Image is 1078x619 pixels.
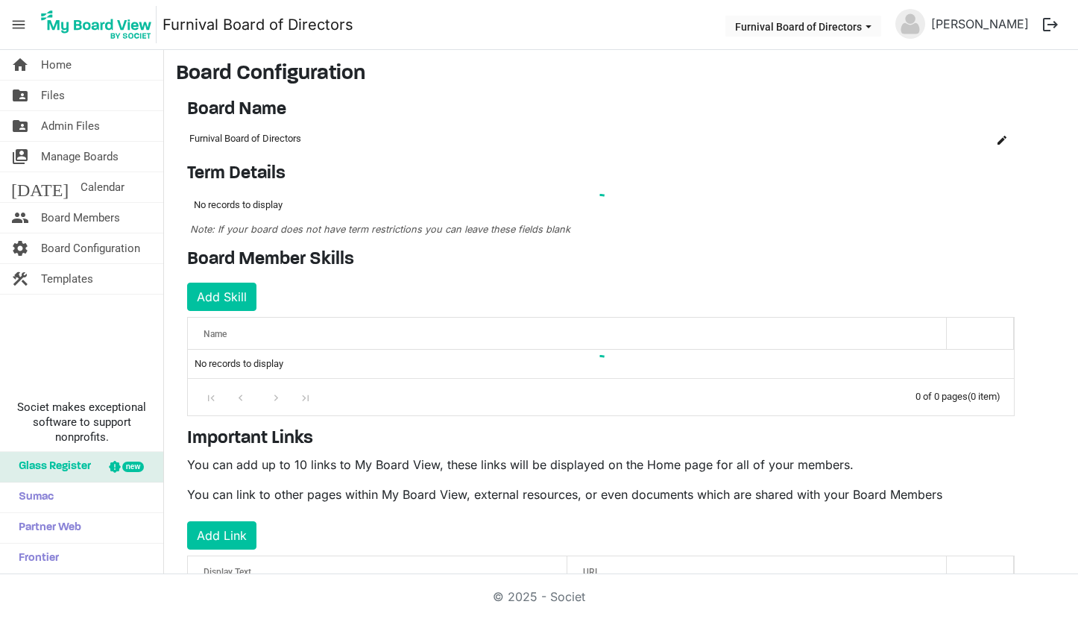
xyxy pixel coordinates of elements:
button: Furnival Board of Directors dropdownbutton [725,16,881,37]
div: new [122,462,144,472]
img: My Board View Logo [37,6,157,43]
a: Furnival Board of Directors [163,10,353,40]
span: home [11,50,29,80]
span: Templates [41,264,93,294]
span: construction [11,264,29,294]
button: logout [1035,9,1066,40]
a: My Board View Logo [37,6,163,43]
td: is Command column column header [962,126,1015,151]
span: Partner Web [11,513,81,543]
span: folder_shared [11,111,29,141]
span: Board Configuration [41,233,140,263]
span: Glass Register [11,452,91,482]
span: Files [41,81,65,110]
span: folder_shared [11,81,29,110]
span: people [11,203,29,233]
h4: Term Details [187,163,1015,185]
span: Home [41,50,72,80]
span: Board Members [41,203,120,233]
span: Manage Boards [41,142,119,172]
span: settings [11,233,29,263]
button: Edit [992,128,1012,149]
span: menu [4,10,33,39]
td: Furnival Board of Directors column header Name [187,126,962,151]
h4: Board Member Skills [187,249,1015,271]
button: Add Link [187,521,256,550]
span: Calendar [81,172,124,202]
a: [PERSON_NAME] [925,9,1035,39]
button: Add Skill [187,283,256,311]
img: no-profile-picture.svg [895,9,925,39]
span: Frontier [11,544,59,574]
span: Note: If your board does not have term restrictions you can leave these fields blank [190,224,570,235]
span: Admin Files [41,111,100,141]
span: switch_account [11,142,29,172]
p: You can link to other pages within My Board View, external resources, or even documents which are... [187,486,1015,503]
h3: Board Configuration [176,62,1066,87]
a: © 2025 - Societ [493,589,585,604]
h4: Important Links [187,428,1015,450]
p: You can add up to 10 links to My Board View, these links will be displayed on the Home page for a... [187,456,1015,474]
span: Societ makes exceptional software to support nonprofits. [7,400,157,444]
span: Sumac [11,483,54,512]
span: [DATE] [11,172,69,202]
h4: Board Name [187,99,1015,121]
